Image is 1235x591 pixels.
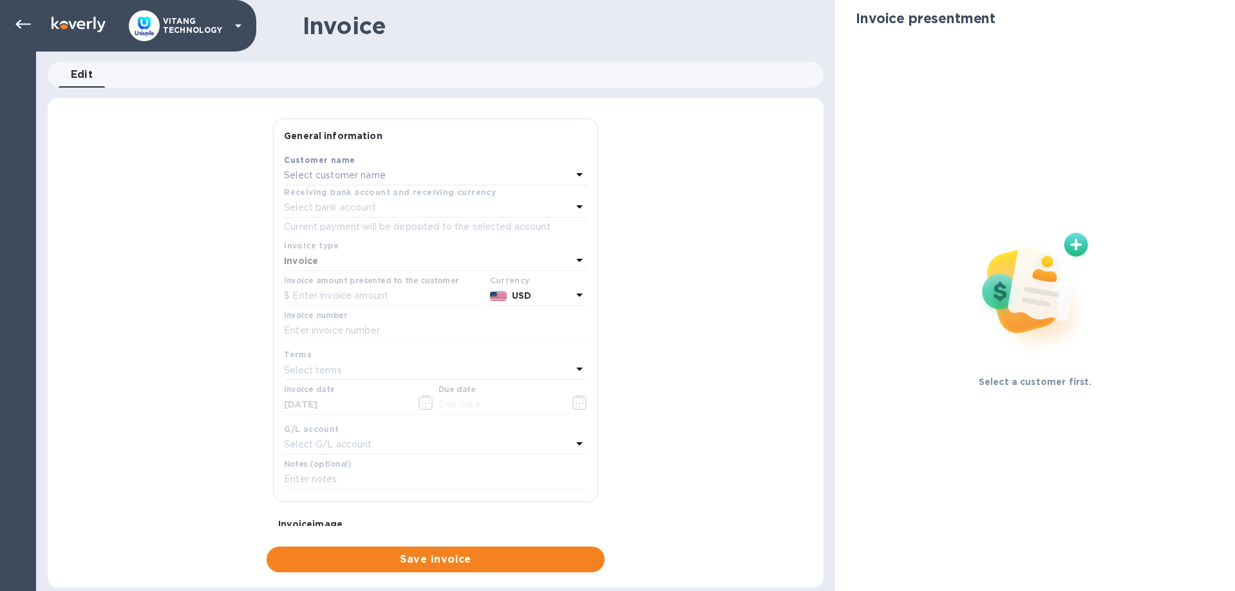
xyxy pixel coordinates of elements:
[163,17,227,35] p: VITANG TECHNOLOGY
[267,547,605,572] button: Save invoice
[490,276,530,285] b: Currency
[438,386,475,394] label: Due date
[284,460,352,468] label: Notes (optional)
[284,155,355,165] b: Customer name
[284,386,335,394] label: Invoice date
[71,66,93,84] span: Edit
[856,10,995,26] h2: Invoice presentment
[278,518,593,530] p: Invoice image
[284,201,376,214] p: Select bank account
[52,17,106,32] img: Logo
[284,256,318,266] b: Invoice
[512,290,531,301] b: USD
[284,438,372,451] p: Select G/L account
[284,364,342,377] p: Select terms
[438,395,560,415] input: Due date
[277,552,594,567] span: Save invoice
[284,187,496,197] b: Receiving bank account and receiving currency
[490,292,507,301] img: USD
[284,131,382,141] b: General information
[284,350,312,359] b: Terms
[284,277,459,285] label: Invoice amount presented to the customer
[284,169,386,182] p: Select customer name
[284,241,339,250] b: Invoice type
[284,286,484,306] input: $ Enter invoice amount
[284,220,587,234] p: Current payment will be deposited to the selected account
[284,395,406,415] input: Select date
[284,424,339,434] b: G/L account
[979,375,1092,388] p: Select a customer first.
[284,312,347,319] label: Invoice number
[303,12,386,39] h1: Invoice
[284,470,587,489] input: Enter notes
[284,321,587,341] input: Enter invoice number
